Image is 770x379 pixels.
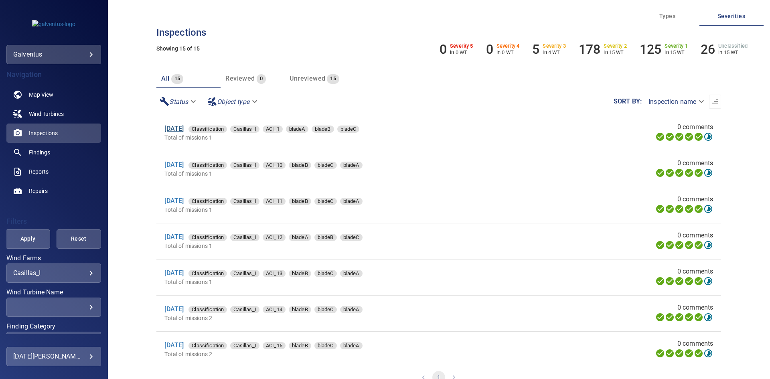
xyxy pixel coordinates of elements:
[188,306,227,313] div: Classification
[340,306,363,313] div: bladeA
[684,132,694,142] svg: ML Processing 100%
[263,198,286,205] div: ACI_11
[340,198,363,205] div: bladeA
[677,267,713,276] span: 0 comments
[6,181,101,201] a: repairs noActive
[230,126,259,133] div: Casillas_I
[230,306,259,314] span: Casillas_I
[67,234,91,244] span: Reset
[665,204,675,214] svg: Data Formatted 100%
[188,234,227,241] div: Classification
[230,125,259,133] span: Casillas_I
[289,306,311,313] div: bladeB
[655,312,665,322] svg: Uploading 100%
[289,270,311,278] span: bladeB
[532,42,566,57] li: Severity 3
[340,162,363,169] div: bladeA
[257,74,266,83] span: 0
[13,269,94,277] div: Casillas_I
[640,42,661,57] h6: 125
[6,162,101,181] a: reports noActive
[694,132,703,142] svg: Matching 100%
[156,27,721,38] h3: Inspections
[230,270,259,277] div: Casillas_I
[327,74,339,83] span: 15
[188,306,227,314] span: Classification
[164,170,510,178] p: Total of missions 1
[289,161,311,169] span: bladeB
[675,168,684,178] svg: Selecting 100%
[188,233,227,241] span: Classification
[337,125,360,133] span: bladeC
[286,125,308,133] span: bladeA
[340,342,363,350] span: bladeA
[677,339,713,349] span: 0 comments
[164,125,184,132] a: [DATE]
[703,132,713,142] svg: Classification 96%
[6,332,101,351] div: Finding Category
[675,132,684,142] svg: Selecting 100%
[655,168,665,178] svg: Uploading 100%
[684,168,694,178] svg: ML Processing 100%
[164,305,184,313] a: [DATE]
[314,234,337,241] div: bladeB
[263,197,286,205] span: ACI_11
[701,42,748,57] li: Severity Unclassified
[290,75,325,82] span: Unreviewed
[684,240,694,250] svg: ML Processing 100%
[6,45,101,64] div: galventus
[57,229,101,249] button: Reset
[665,312,675,322] svg: Data Formatted 100%
[694,312,703,322] svg: Matching 100%
[230,234,259,241] div: Casillas_I
[694,168,703,178] svg: Matching 100%
[188,162,227,169] div: Classification
[665,240,675,250] svg: Data Formatted 100%
[496,43,520,49] h6: Severity 4
[188,342,227,350] span: Classification
[225,75,255,82] span: Reviewed
[6,289,101,296] label: Wind Turbine Name
[655,204,665,214] svg: Uploading 100%
[169,98,188,105] em: Status
[675,349,684,358] svg: Selecting 100%
[703,240,713,250] svg: Classification 86%
[263,233,286,241] span: ACI_12
[164,242,510,250] p: Total of missions 1
[314,197,337,205] span: bladeC
[263,342,286,349] div: ACI_15
[684,349,694,358] svg: ML Processing 100%
[13,350,94,363] div: [DATE][PERSON_NAME]
[156,95,201,109] div: Status
[450,49,473,55] p: in 0 WT
[230,162,259,169] div: Casillas_I
[230,306,259,313] div: Casillas_I
[314,306,337,314] span: bladeC
[289,197,311,205] span: bladeB
[665,168,675,178] svg: Data Formatted 100%
[340,270,363,278] span: bladeA
[701,42,715,57] h6: 26
[337,126,360,133] div: bladeC
[703,204,713,214] svg: Classification 91%
[314,342,337,350] span: bladeC
[6,298,101,317] div: Wind Turbine Name
[263,306,286,313] div: ACI_14
[703,276,713,286] svg: Classification 97%
[263,306,286,314] span: ACI_14
[703,312,713,322] svg: Classification 95%
[164,341,184,349] a: [DATE]
[6,217,101,225] h4: Filters
[29,110,64,118] span: Wind Turbines
[289,198,311,205] div: bladeB
[6,143,101,162] a: findings noActive
[314,342,337,349] div: bladeC
[684,312,694,322] svg: ML Processing 100%
[16,234,40,244] span: Apply
[675,204,684,214] svg: Selecting 100%
[665,349,675,358] svg: Data Formatted 100%
[188,126,227,133] div: Classification
[289,234,311,241] div: bladeA
[450,43,473,49] h6: Severity 5
[188,198,227,205] div: Classification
